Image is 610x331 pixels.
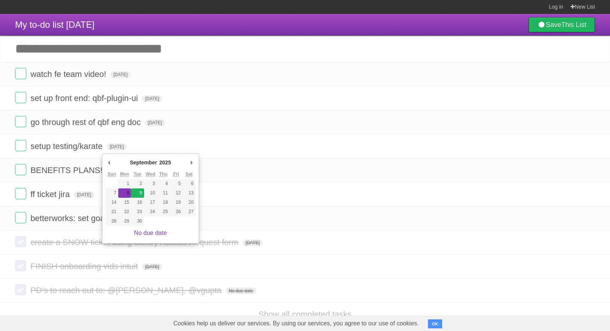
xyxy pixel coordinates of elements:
[15,164,26,175] label: Done
[157,207,170,217] button: 25
[105,198,118,207] button: 14
[131,198,144,207] button: 16
[120,172,130,177] abbr: Monday
[131,179,144,188] button: 2
[561,21,586,29] b: This List
[105,188,118,198] button: 7
[144,207,157,217] button: 24
[182,207,195,217] button: 27
[142,95,162,102] span: [DATE]
[15,260,26,271] label: Done
[185,172,193,177] abbr: Saturday
[131,217,144,226] button: 30
[242,239,263,246] span: [DATE]
[15,92,26,103] label: Done
[258,310,351,319] a: Show all completed tasks
[30,262,140,271] span: FINISH onboarding vids intuit
[182,188,195,198] button: 13
[15,284,26,295] label: Done
[159,172,167,177] abbr: Thursday
[118,217,131,226] button: 29
[131,207,144,217] button: 23
[226,287,256,294] span: No due date
[157,198,170,207] button: 18
[15,116,26,127] label: Done
[105,207,118,217] button: 21
[74,191,94,198] span: [DATE]
[134,230,167,236] a: No due date
[15,68,26,79] label: Done
[131,188,144,198] button: 9
[170,188,182,198] button: 12
[30,238,240,247] span: create a SNOW ticket using Sentry Access Request form
[158,157,172,168] div: 2025
[118,207,131,217] button: 22
[15,188,26,199] label: Done
[30,214,113,223] span: betterworks: set goals
[30,69,108,79] span: watch fe team video!
[118,179,131,188] button: 1
[428,319,443,328] button: OK
[146,172,155,177] abbr: Wednesday
[144,188,157,198] button: 10
[142,263,162,270] span: [DATE]
[30,165,109,175] span: BENEFITS PLANS!!!
[108,172,116,177] abbr: Sunday
[170,207,182,217] button: 26
[105,217,118,226] button: 28
[15,20,95,30] span: My to-do list [DATE]
[157,179,170,188] button: 4
[30,93,140,103] span: set up front end: qbf-plugin-ui
[107,143,127,150] span: [DATE]
[170,179,182,188] button: 5
[182,179,195,188] button: 6
[105,157,113,168] button: Previous Month
[30,286,223,295] span: PD’s to reach out to: @[PERSON_NAME], @vgupta
[173,172,179,177] abbr: Friday
[118,198,131,207] button: 15
[15,140,26,151] label: Done
[30,117,143,127] span: go through rest of qbf eng doc
[529,17,595,32] a: SaveThis List
[30,141,104,151] span: setup testing/karate
[118,188,131,198] button: 8
[110,71,131,78] span: [DATE]
[15,212,26,223] label: Done
[145,119,165,126] span: [DATE]
[144,179,157,188] button: 3
[134,172,141,177] abbr: Tuesday
[166,316,426,331] span: Cookies help us deliver our services. By using our services, you agree to our use of cookies.
[144,198,157,207] button: 17
[182,198,195,207] button: 20
[129,157,158,168] div: September
[188,157,196,168] button: Next Month
[157,188,170,198] button: 11
[15,236,26,247] label: Done
[170,198,182,207] button: 19
[30,190,72,199] span: ff ticket jira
